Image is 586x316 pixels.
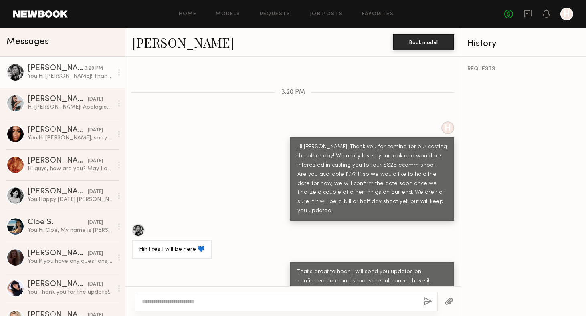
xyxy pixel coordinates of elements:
[260,12,291,17] a: Requests
[28,126,88,134] div: [PERSON_NAME]
[28,188,88,196] div: [PERSON_NAME]
[28,165,113,173] div: Hi guys, how are you? May I ask you to reschedule our meeting for another day? I have a fiver fro...
[297,268,447,295] div: That's great to hear! I will send you updates on confirmed date and shoot schedule once I have it...
[393,34,454,50] button: Book model
[310,12,343,17] a: Job Posts
[467,66,580,72] div: REQUESTS
[281,89,305,96] span: 3:20 PM
[85,65,103,72] div: 3:20 PM
[560,8,573,20] a: H
[88,250,103,258] div: [DATE]
[132,34,234,51] a: [PERSON_NAME]
[28,95,88,103] div: [PERSON_NAME]
[88,96,103,103] div: [DATE]
[28,250,88,258] div: [PERSON_NAME]
[393,38,454,45] a: Book model
[362,12,394,17] a: Favorites
[88,157,103,165] div: [DATE]
[88,281,103,288] div: [DATE]
[28,103,113,111] div: Hi [PERSON_NAME]! Apologies I was away from this app for a few months, if happy toto work with yo...
[28,134,113,142] div: You: Hi [PERSON_NAME], sorry for the late response. we wanted to have a fitting session during th...
[28,227,113,234] div: You: Hi Cloe, My name is [PERSON_NAME] and I’m developing a women’s premium jeans brand. Our comp...
[139,245,204,254] div: Hihi! Yes I will be here 💙
[28,280,88,288] div: [PERSON_NAME]
[28,64,85,72] div: [PERSON_NAME]
[28,219,88,227] div: Cloe S.
[88,188,103,196] div: [DATE]
[88,219,103,227] div: [DATE]
[297,143,447,216] div: Hi [PERSON_NAME]! Thank you for coming for our casting the other day! We really loved your look a...
[88,127,103,134] div: [DATE]
[216,12,240,17] a: Models
[28,258,113,265] div: You: If you have any questions, please let me know. See you [DATE]!
[28,157,88,165] div: [PERSON_NAME]
[467,39,580,48] div: History
[6,37,49,46] span: Messages
[28,288,113,296] div: You: Thank you for the update! We are available at 1-2pm [DATE]. Will it work for you?
[28,196,113,203] div: You: Happy [DATE] [PERSON_NAME]! If you'll have time for the casting on 8/24 or 8/26, please let ...
[179,12,197,17] a: Home
[28,72,113,80] div: You: Hi [PERSON_NAME]! Thank you for coming for our casting the other day! We really loved your l...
